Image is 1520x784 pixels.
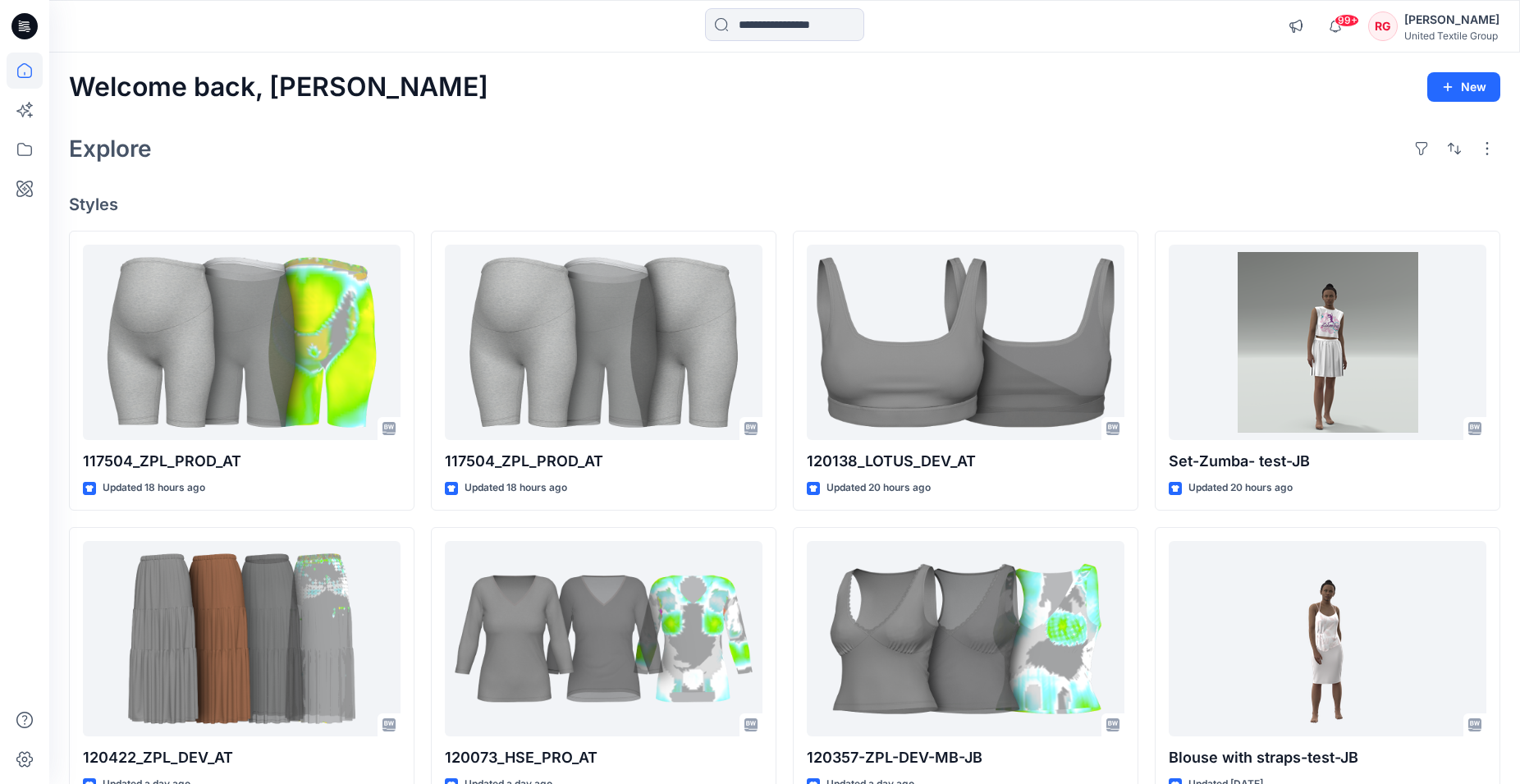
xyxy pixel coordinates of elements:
p: Updated 18 hours ago [103,479,205,497]
p: 117504_ZPL_PROD_AT [83,450,401,473]
p: Updated 18 hours ago [465,479,567,497]
a: 117504_ZPL_PROD_AT [83,245,401,441]
span: 99+ [1335,14,1359,27]
p: Updated 20 hours ago [826,479,931,497]
button: New [1427,72,1500,102]
a: 120138_LOTUS_DEV_AT [807,245,1124,441]
p: Blouse with straps-test-JB [1169,746,1486,769]
h2: Welcome back, [PERSON_NAME] [69,72,488,103]
p: 117504_ZPL_PROD_AT [445,450,762,473]
a: Set-Zumba- test-JB [1169,245,1486,441]
p: Updated 20 hours ago [1188,479,1293,497]
a: 120357-ZPL-DEV-MB-JB [807,541,1124,737]
p: 120357-ZPL-DEV-MB-JB [807,746,1124,769]
a: 120073_HSE_PRO_AT [445,541,762,737]
p: 120138_LOTUS_DEV_AT [807,450,1124,473]
div: [PERSON_NAME] [1404,10,1499,30]
a: Blouse with straps-test-JB [1169,541,1486,737]
h4: Styles [69,195,1500,214]
div: United Textile Group [1404,30,1499,42]
p: 120422_ZPL_DEV_AT [83,746,401,769]
a: 117504_ZPL_PROD_AT [445,245,762,441]
p: Set-Zumba- test-JB [1169,450,1486,473]
p: 120073_HSE_PRO_AT [445,746,762,769]
div: RG [1368,11,1398,41]
h2: Explore [69,135,152,162]
a: 120422_ZPL_DEV_AT [83,541,401,737]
